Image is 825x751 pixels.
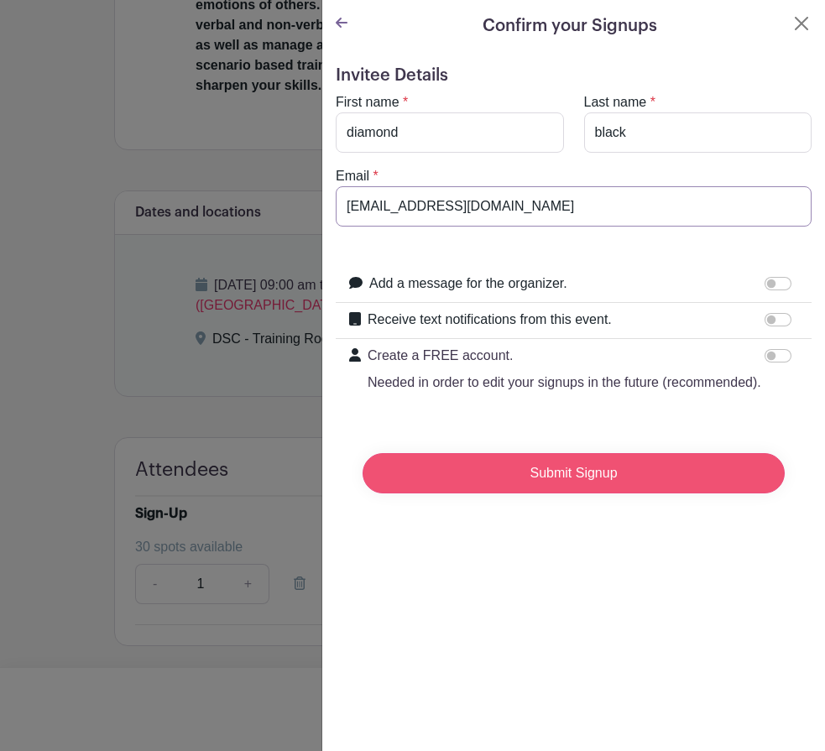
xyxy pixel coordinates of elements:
label: Add a message for the organizer. [369,274,567,294]
p: Needed in order to edit your signups in the future (recommended). [368,373,761,393]
label: Receive text notifications from this event. [368,310,612,330]
label: First name [336,92,399,112]
h5: Invitee Details [336,65,812,86]
label: Email [336,166,369,186]
h5: Confirm your Signups [483,13,657,39]
label: Last name [584,92,647,112]
p: Create a FREE account. [368,346,761,366]
button: Close [791,13,812,34]
input: Submit Signup [363,453,785,493]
